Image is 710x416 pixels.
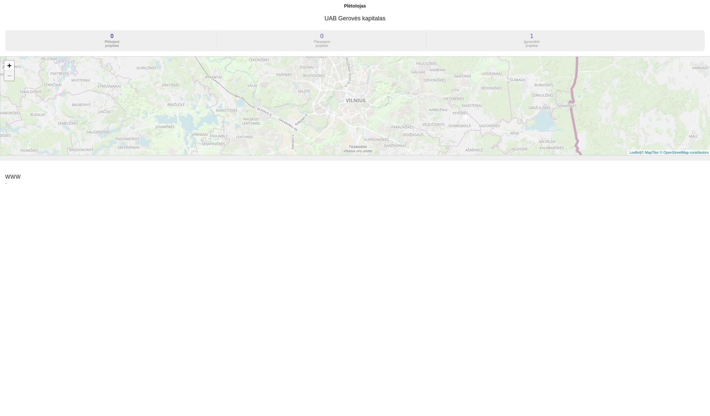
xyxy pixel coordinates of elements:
a: Leaflet [629,150,640,154]
span: WWW [5,174,21,180]
div: Plėtojami projektai [8,40,216,48]
a: 0 Plėtojamiprojektai [8,43,218,48]
a: Zoom out [4,71,14,81]
div: 1 [428,33,636,39]
div: 0 [8,33,216,39]
a: © OpenStreetMap contributors [660,150,709,154]
h3: UAB Gerovės kapitalas [5,12,705,25]
a: 1 Įgyvendintiprojektai [428,43,636,48]
a: Zoom in [4,61,14,71]
a: © MapTiler [641,150,659,154]
a: 0 Planuojamiprojektai [218,43,427,48]
div: Įgyvendinti projektai [428,40,636,48]
div: Planuojami projektai [218,40,426,48]
div: Plėtotojas [344,3,366,9]
span: - [5,180,705,186]
div: 0 [218,33,426,39]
